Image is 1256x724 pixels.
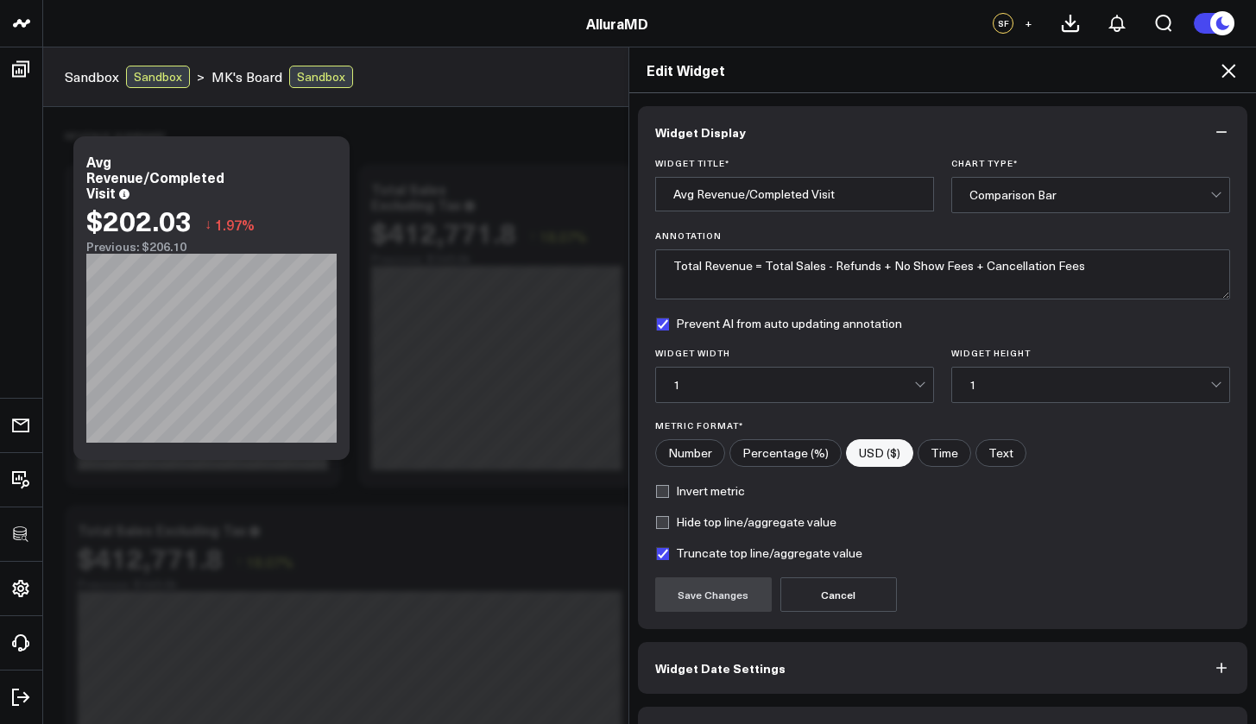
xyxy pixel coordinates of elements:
div: 1 [673,378,914,392]
input: Enter your widget title [655,177,934,211]
label: Invert metric [655,484,745,498]
button: Widget Display [638,106,1248,158]
label: Annotation [655,230,1231,241]
button: + [1018,13,1038,34]
label: Truncate top line/aggregate value [655,546,862,560]
label: Time [918,439,971,467]
div: SF [993,13,1013,34]
label: Hide top line/aggregate value [655,515,836,529]
a: AlluraMD [586,14,648,33]
label: Text [975,439,1026,467]
label: Number [655,439,725,467]
textarea: Total Revenue = Total Sales - Refunds + No Show Fees + Cancellation Fees [655,249,1231,299]
div: Comparison Bar [969,188,1210,202]
button: Widget Date Settings [638,642,1248,694]
span: Widget Date Settings [655,661,786,675]
span: Widget Display [655,125,746,139]
span: + [1025,17,1032,29]
label: Prevent AI from auto updating annotation [655,317,902,331]
button: Save Changes [655,577,772,612]
label: Widget Width [655,348,934,358]
h2: Edit Widget [647,60,1240,79]
label: Percentage (%) [729,439,842,467]
label: Metric Format* [655,420,1231,431]
label: Widget Title * [655,158,934,168]
label: Widget Height [951,348,1230,358]
div: 1 [969,378,1210,392]
label: USD ($) [846,439,913,467]
label: Chart Type * [951,158,1230,168]
button: Cancel [780,577,897,612]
